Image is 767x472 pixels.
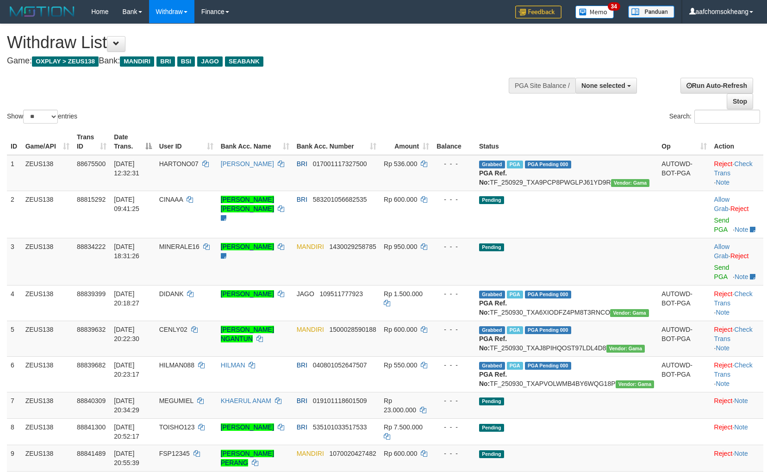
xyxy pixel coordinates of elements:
span: · [714,243,730,260]
th: User ID: activate to sort column ascending [156,129,217,155]
div: - - - [437,289,472,298]
div: - - - [437,159,472,168]
span: Rp 600.000 [384,450,417,457]
span: Copy 583201056682535 to clipboard [313,196,367,203]
span: 88839399 [77,290,106,298]
a: Check Trans [714,326,753,342]
span: 88675500 [77,160,106,168]
span: [DATE] 20:34:29 [114,397,139,414]
span: Marked by aafchomsokheang [507,362,523,370]
span: BRI [156,56,175,67]
a: Reject [714,326,733,333]
span: MEGUMIEL [159,397,193,404]
span: [DATE] 20:52:17 [114,423,139,440]
td: ZEUS138 [22,321,73,356]
td: ZEUS138 [22,155,73,191]
a: Note [734,397,748,404]
label: Search: [669,110,760,124]
td: 2 [7,191,22,238]
span: BRI [297,160,307,168]
span: JAGO [197,56,222,67]
span: Rp 600.000 [384,196,417,203]
span: MANDIRI [120,56,154,67]
span: Copy 109511777923 to clipboard [320,290,363,298]
div: - - - [437,360,472,370]
label: Show entries [7,110,77,124]
span: [DATE] 20:23:17 [114,361,139,378]
span: MANDIRI [297,243,324,250]
th: Op: activate to sort column ascending [658,129,710,155]
a: Note [734,450,748,457]
span: Grabbed [479,161,505,168]
td: ZEUS138 [22,392,73,418]
td: 1 [7,155,22,191]
a: [PERSON_NAME] [221,423,274,431]
td: · · [711,155,763,191]
b: PGA Ref. No: [479,169,507,186]
a: Reject [714,397,733,404]
span: Copy 535101033517533 to clipboard [313,423,367,431]
a: Send PGA [714,217,730,233]
span: HILMAN088 [159,361,194,369]
span: Pending [479,397,504,405]
span: MINERALE16 [159,243,200,250]
span: 88841300 [77,423,106,431]
span: 34 [608,2,620,11]
a: Stop [727,93,753,109]
span: Vendor URL: https://trx31.1velocity.biz [611,179,650,187]
th: Game/API: activate to sort column ascending [22,129,73,155]
span: Copy 1070020427482 to clipboard [330,450,376,457]
span: 88841489 [77,450,106,457]
span: Vendor URL: https://trx31.1velocity.biz [606,345,645,353]
td: 8 [7,418,22,445]
a: Check Trans [714,290,753,307]
th: Status [475,129,658,155]
a: Reject [730,252,749,260]
span: Grabbed [479,326,505,334]
a: Reject [714,361,733,369]
span: 88840309 [77,397,106,404]
span: PGA Pending [525,362,571,370]
img: panduan.png [628,6,674,18]
span: Grabbed [479,291,505,298]
span: 88834222 [77,243,106,250]
td: · [711,445,763,471]
a: Note [716,380,730,387]
span: [DATE] 18:31:26 [114,243,139,260]
span: BRI [297,397,307,404]
td: · · [711,321,763,356]
td: AUTOWD-BOT-PGA [658,155,710,191]
span: MANDIRI [297,450,324,457]
span: OXPLAY > ZEUS138 [32,56,99,67]
td: TF_250929_TXA9PCP8PWGLPJ61YD9R [475,155,658,191]
span: BRI [297,423,307,431]
img: Button%20Memo.svg [575,6,614,19]
span: [DATE] 09:41:25 [114,196,139,212]
span: Vendor URL: https://trx31.1velocity.biz [616,380,655,388]
a: Allow Grab [714,243,730,260]
a: [PERSON_NAME] [221,160,274,168]
a: Note [716,179,730,186]
a: Reject [714,290,733,298]
td: 3 [7,238,22,285]
span: 88839682 [77,361,106,369]
span: SEABANK [225,56,263,67]
th: Date Trans.: activate to sort column descending [110,129,155,155]
div: PGA Site Balance / [509,78,575,93]
span: Marked by aafchomsokheang [507,326,523,334]
span: [DATE] 20:22:30 [114,326,139,342]
td: · [711,418,763,445]
span: PGA Pending [525,161,571,168]
a: Reject [714,450,733,457]
td: AUTOWD-BOT-PGA [658,285,710,321]
span: Rp 950.000 [384,243,417,250]
span: None selected [581,82,625,89]
span: Pending [479,450,504,458]
td: 4 [7,285,22,321]
span: Rp 550.000 [384,361,417,369]
span: FSP12345 [159,450,190,457]
a: Note [716,309,730,316]
img: MOTION_logo.png [7,5,77,19]
a: Allow Grab [714,196,730,212]
span: Marked by aafchomsokheang [507,291,523,298]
